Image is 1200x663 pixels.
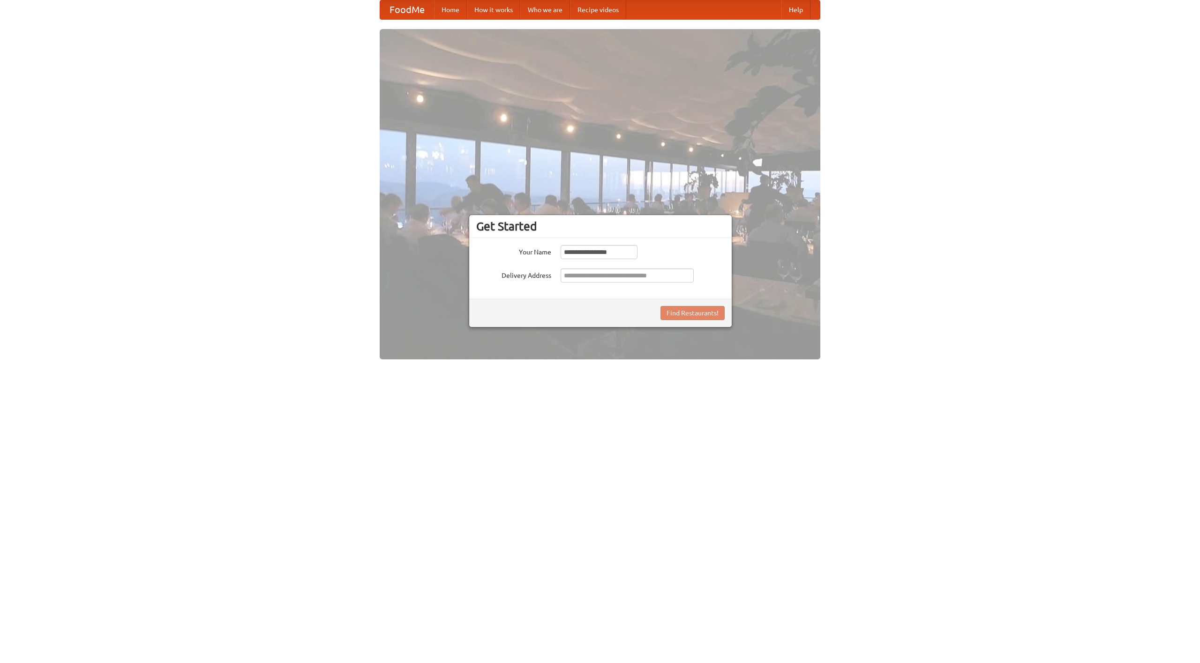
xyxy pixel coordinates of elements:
a: How it works [467,0,520,19]
a: FoodMe [380,0,434,19]
a: Help [781,0,810,19]
a: Recipe videos [570,0,626,19]
a: Home [434,0,467,19]
h3: Get Started [476,219,725,233]
label: Your Name [476,245,551,257]
a: Who we are [520,0,570,19]
button: Find Restaurants! [660,306,725,320]
label: Delivery Address [476,268,551,280]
